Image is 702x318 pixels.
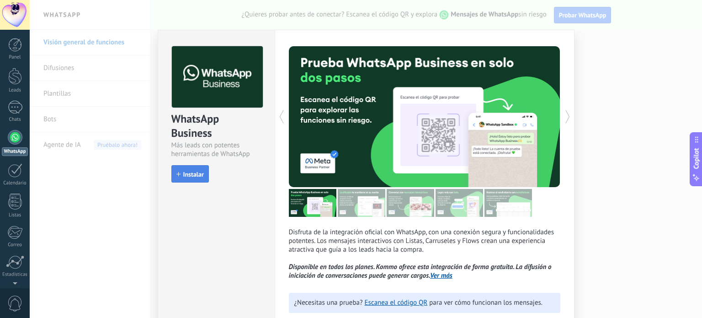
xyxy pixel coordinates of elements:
a: Escanea el código QR [365,298,428,307]
div: Leads [2,87,28,93]
div: Correo [2,242,28,248]
span: Instalar [183,171,204,178]
div: Chats [2,117,28,123]
div: WhatsApp Business [171,112,261,141]
img: tour_image_cc377002d0016b7ebaeb4dbe65cb2175.png [484,189,532,217]
a: Ver más [430,271,452,280]
div: WhatsApp [2,147,28,156]
span: Copilot [692,148,701,169]
div: Más leads con potentes herramientas de WhatsApp [171,141,261,158]
div: Estadísticas [2,272,28,278]
img: tour_image_1009fe39f4f058b759f0df5a2b7f6f06.png [387,189,434,217]
span: ¿Necesitas una prueba? [294,298,363,307]
div: Listas [2,212,28,218]
p: Disfruta de la integración oficial con WhatsApp, con una conexión segura y funcionalidades potent... [289,228,560,280]
i: Disponible en todos los planes. Kommo ofrece esta integración de forma gratuita. La difusión o in... [289,263,552,280]
img: tour_image_7a4924cebc22ed9e3259523e50fe4fd6.png [289,189,336,217]
div: Calendario [2,180,28,186]
span: para ver cómo funcionan los mensajes. [429,298,542,307]
div: Panel [2,54,28,60]
button: Instalar [171,165,209,183]
img: tour_image_cc27419dad425b0ae96c2716632553fa.png [338,189,385,217]
img: tour_image_62c9952fc9cf984da8d1d2aa2c453724.png [436,189,483,217]
img: logo_main.png [172,46,263,108]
